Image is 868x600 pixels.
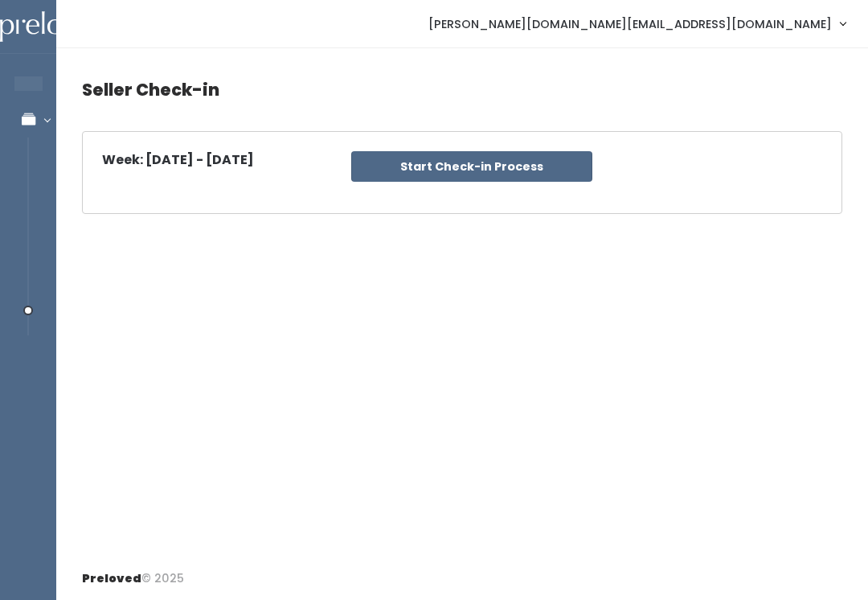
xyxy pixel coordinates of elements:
[102,153,254,167] h5: Week: [DATE] - [DATE]
[82,68,842,112] h4: Seller Check-in
[351,151,592,182] button: Start Check-in Process
[82,557,184,587] div: © 2025
[428,15,832,33] span: [PERSON_NAME][DOMAIN_NAME][EMAIL_ADDRESS][DOMAIN_NAME]
[82,570,141,586] span: Preloved
[412,6,862,41] a: [PERSON_NAME][DOMAIN_NAME][EMAIL_ADDRESS][DOMAIN_NAME]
